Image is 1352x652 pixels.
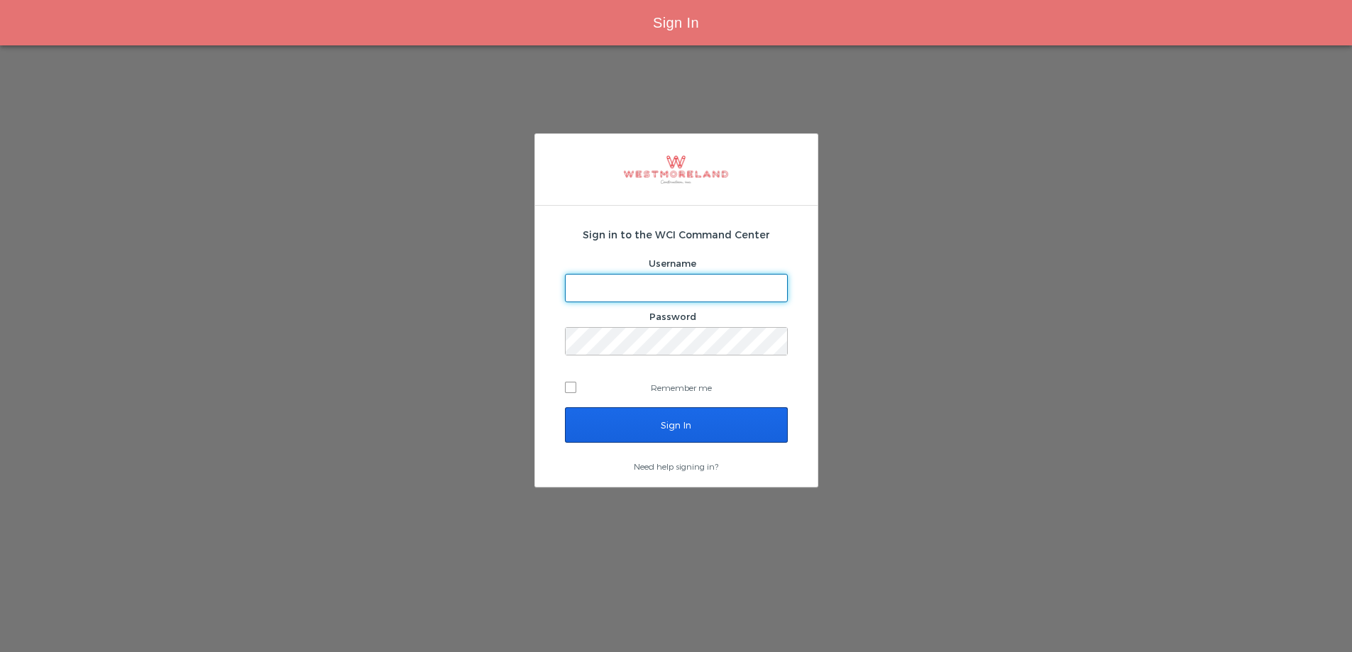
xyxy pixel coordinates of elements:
[649,258,696,269] label: Username
[565,377,788,398] label: Remember me
[653,15,699,31] span: Sign In
[649,311,696,322] label: Password
[565,407,788,443] input: Sign In
[634,461,718,471] a: Need help signing in?
[565,227,788,242] h2: Sign in to the WCI Command Center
